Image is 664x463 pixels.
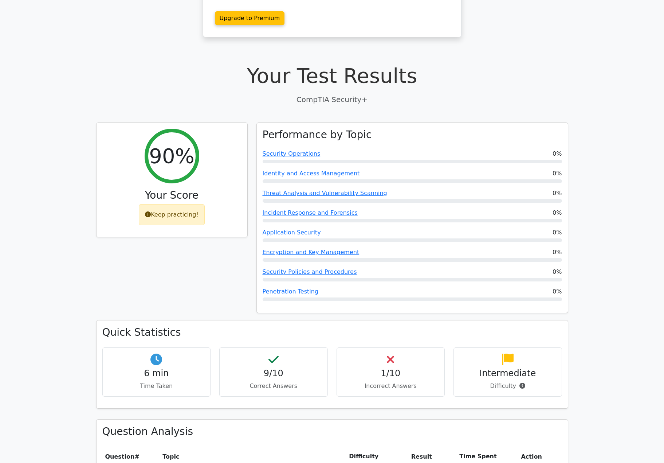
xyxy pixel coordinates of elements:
span: 0% [553,149,562,158]
a: Security Policies and Procedures [263,268,357,275]
div: Keep practicing! [139,204,205,225]
span: 0% [553,228,562,237]
span: Question [105,453,135,460]
h3: Quick Statistics [102,326,562,339]
a: Incident Response and Forensics [263,209,358,216]
a: Application Security [263,229,321,236]
p: Difficulty [460,382,556,390]
h1: Your Test Results [96,63,568,88]
span: 0% [553,268,562,276]
h3: Performance by Topic [263,129,372,141]
h4: 1/10 [343,368,439,379]
a: Threat Analysis and Vulnerability Scanning [263,190,387,197]
span: 0% [553,287,562,296]
span: 0% [553,209,562,217]
span: 0% [553,169,562,178]
a: Security Operations [263,150,321,157]
p: Incorrect Answers [343,382,439,390]
a: Penetration Testing [263,288,319,295]
h4: 6 min [109,368,205,379]
h2: 90% [149,144,194,168]
p: CompTIA Security+ [96,94,568,105]
p: Time Taken [109,382,205,390]
h4: Intermediate [460,368,556,379]
a: Identity and Access Management [263,170,360,177]
a: Upgrade to Premium [215,11,285,25]
h3: Question Analysis [102,425,562,438]
span: 0% [553,189,562,198]
p: Correct Answers [225,382,322,390]
h4: 9/10 [225,368,322,379]
span: 0% [553,248,562,257]
a: Encryption and Key Management [263,249,359,256]
h3: Your Score [102,189,241,202]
